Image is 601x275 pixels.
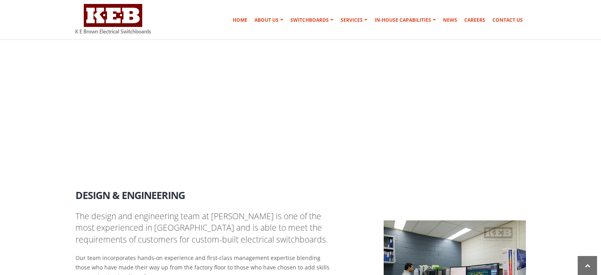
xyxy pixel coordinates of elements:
a: About Us [251,12,286,28]
a: Home [449,139,463,146]
a: Contact Us [489,12,526,28]
a: Switchboards [287,12,337,28]
h1: In-House Capabilities [75,133,187,156]
a: In-house Capabilities [371,12,439,28]
a: Careers [461,12,488,28]
a: News [440,12,460,28]
p: The design and engineering team at [PERSON_NAME] is one of the most experienced in [GEOGRAPHIC_DA... [75,211,333,245]
img: K E Brown Electrical Switchboards [75,4,151,34]
h2: Design & Engineering [75,184,526,201]
li: In-House Capabilities [465,138,524,148]
a: Services [337,12,371,28]
a: Home [230,12,251,28]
